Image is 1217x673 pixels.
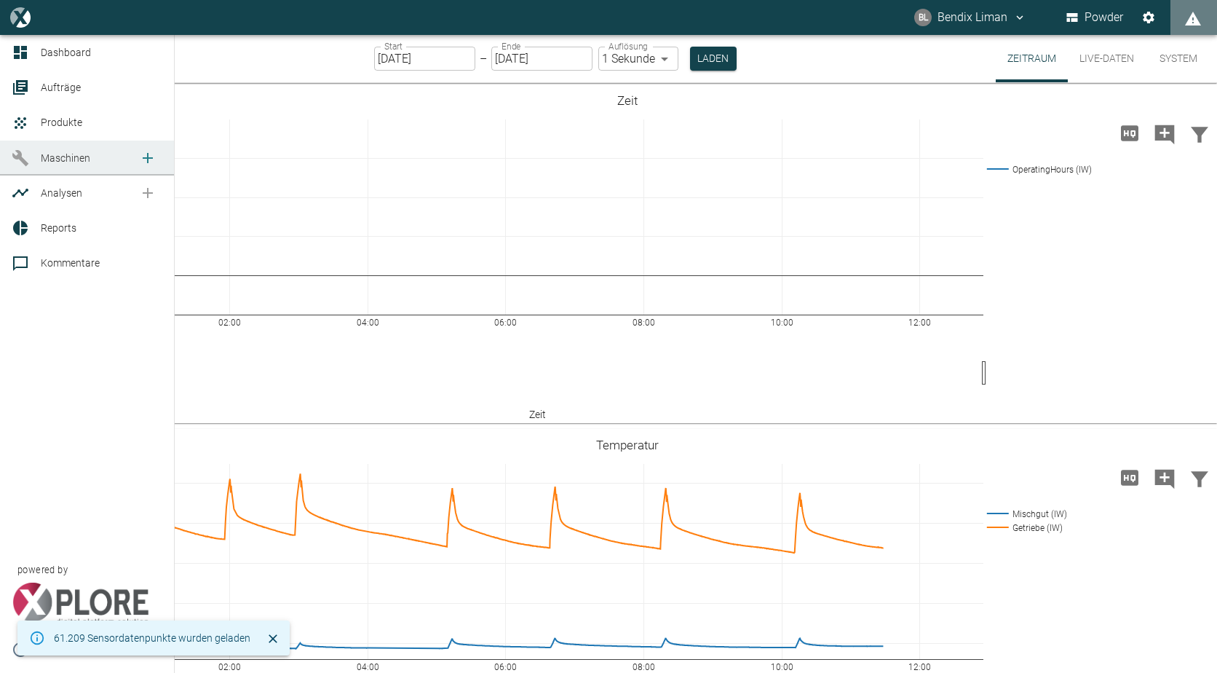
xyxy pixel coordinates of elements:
[1147,459,1182,497] button: Kommentar hinzufügen
[1182,459,1217,497] button: Daten filtern
[41,117,82,128] span: Produkte
[1146,35,1211,82] button: System
[1068,35,1146,82] button: Live-Daten
[384,40,403,52] label: Start
[1135,4,1162,31] button: Einstellungen
[502,40,520,52] label: Ende
[912,4,1028,31] button: bendix.liman@kansaihelios-cws.de
[41,187,82,199] span: Analysen
[374,47,475,71] input: DD.MM.YYYY
[54,625,250,651] div: 61.209 Sensordatenpunkte wurden geladen
[480,50,487,67] p: –
[996,35,1068,82] button: Zeitraum
[1063,4,1127,31] button: Powder
[491,47,592,71] input: DD.MM.YYYY
[17,563,68,577] span: powered by
[133,143,162,173] a: new /machines
[12,583,149,626] img: Xplore Logo
[133,178,162,208] a: new /analyses/list/0
[41,47,91,58] span: Dashboard
[41,222,76,234] span: Reports
[10,7,30,27] img: logo
[1112,470,1147,484] span: Hohe Auflösung
[598,47,678,71] div: 1 Sekunde
[41,257,100,269] span: Kommentare
[1147,114,1182,152] button: Kommentar hinzufügen
[608,40,648,52] label: Auflösung
[1112,125,1147,139] span: Hohe Auflösung
[41,152,90,164] span: Maschinen
[262,628,284,650] button: Schließen
[914,9,932,26] div: BL
[41,82,81,93] span: Aufträge
[1182,114,1217,152] button: Daten filtern
[690,47,737,71] button: Laden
